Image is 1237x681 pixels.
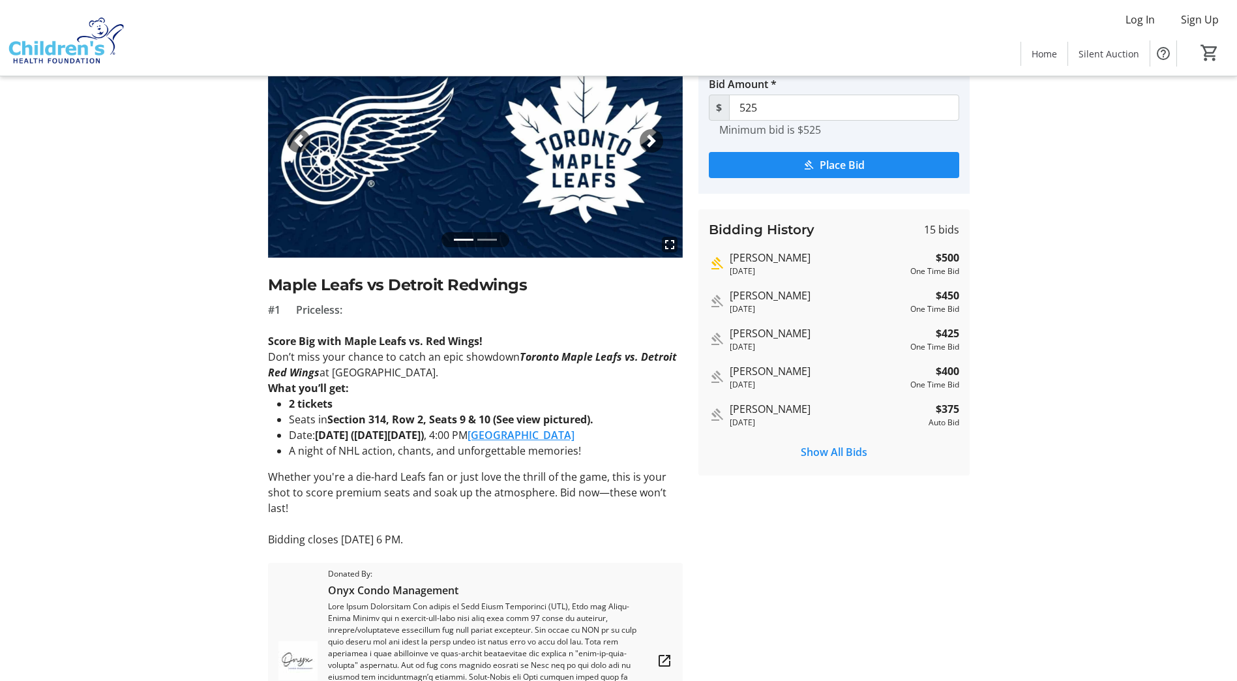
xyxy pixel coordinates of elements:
[936,250,959,265] strong: $500
[289,443,683,459] li: A night of NHL action, chants, and unforgettable memories!
[709,439,959,465] button: Show All Bids
[1150,40,1176,67] button: Help
[709,76,777,92] label: Bid Amount *
[730,341,905,353] div: [DATE]
[268,273,683,297] h2: Maple Leafs vs Detroit Redwings
[278,641,318,680] img: Onyx Condo Management
[709,407,724,423] mat-icon: Outbid
[289,397,333,411] strong: 2 tickets
[1125,12,1155,27] span: Log In
[1170,9,1229,30] button: Sign Up
[936,325,959,341] strong: $425
[328,568,646,580] span: Donated By:
[730,325,905,341] div: [PERSON_NAME]
[1198,41,1221,65] button: Cart
[1021,42,1067,66] a: Home
[268,334,483,348] strong: Score Big with Maple Leafs vs. Red Wings!
[468,428,574,442] a: [GEOGRAPHIC_DATA]
[730,363,905,379] div: [PERSON_NAME]
[936,288,959,303] strong: $450
[820,157,865,173] span: Place Bid
[328,583,646,598] span: Onyx Condo Management
[1115,9,1165,30] button: Log In
[709,369,724,385] mat-icon: Outbid
[268,532,683,547] p: Bidding closes [DATE] 6 PM.
[719,123,821,136] tr-hint: Minimum bid is $525
[801,444,867,460] span: Show All Bids
[1068,42,1150,66] a: Silent Auction
[929,417,959,429] div: Auto Bid
[709,256,724,271] mat-icon: Highest bid
[289,427,683,443] li: Date: , 4:00 PM
[730,303,905,315] div: [DATE]
[268,381,349,395] strong: What you’ll get:
[730,417,923,429] div: [DATE]
[1032,47,1057,61] span: Home
[296,302,342,318] span: Priceless:
[268,469,683,516] p: Whether you're a die-hard Leafs fan or just love the thrill of the game, this is your shot to sco...
[709,220,814,239] h3: Bidding History
[730,288,905,303] div: [PERSON_NAME]
[662,237,678,252] mat-icon: fullscreen
[910,265,959,277] div: One Time Bid
[1181,12,1219,27] span: Sign Up
[268,349,683,380] p: Don’t miss your chance to catch an epic showdown at [GEOGRAPHIC_DATA].
[268,302,280,318] span: #1
[268,350,677,380] em: Toronto Maple Leafs vs. Detroit Red Wings
[268,24,683,258] img: Image
[730,379,905,391] div: [DATE]
[289,412,683,427] li: Seats in
[910,341,959,353] div: One Time Bid
[924,222,959,237] span: 15 bids
[709,152,959,178] button: Place Bid
[709,331,724,347] mat-icon: Outbid
[8,5,124,70] img: Children's Health Foundation's Logo
[910,379,959,391] div: One Time Bid
[327,412,593,427] strong: Section 314, Row 2, Seats 9 & 10 (See view pictured).
[730,265,905,277] div: [DATE]
[910,303,959,315] div: One Time Bid
[315,428,424,442] strong: [DATE] ([DATE][DATE])
[1079,47,1139,61] span: Silent Auction
[936,401,959,417] strong: $375
[709,95,730,121] span: $
[936,363,959,379] strong: $400
[730,250,905,265] div: [PERSON_NAME]
[730,401,923,417] div: [PERSON_NAME]
[709,294,724,309] mat-icon: Outbid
